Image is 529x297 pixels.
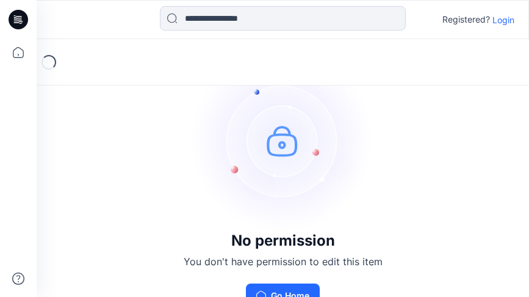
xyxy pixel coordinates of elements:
p: You don't have permission to edit this item [184,254,383,269]
p: Login [492,13,514,26]
img: no-perm.svg [192,49,375,232]
p: Registered? [442,12,490,27]
h3: No permission [184,232,383,249]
